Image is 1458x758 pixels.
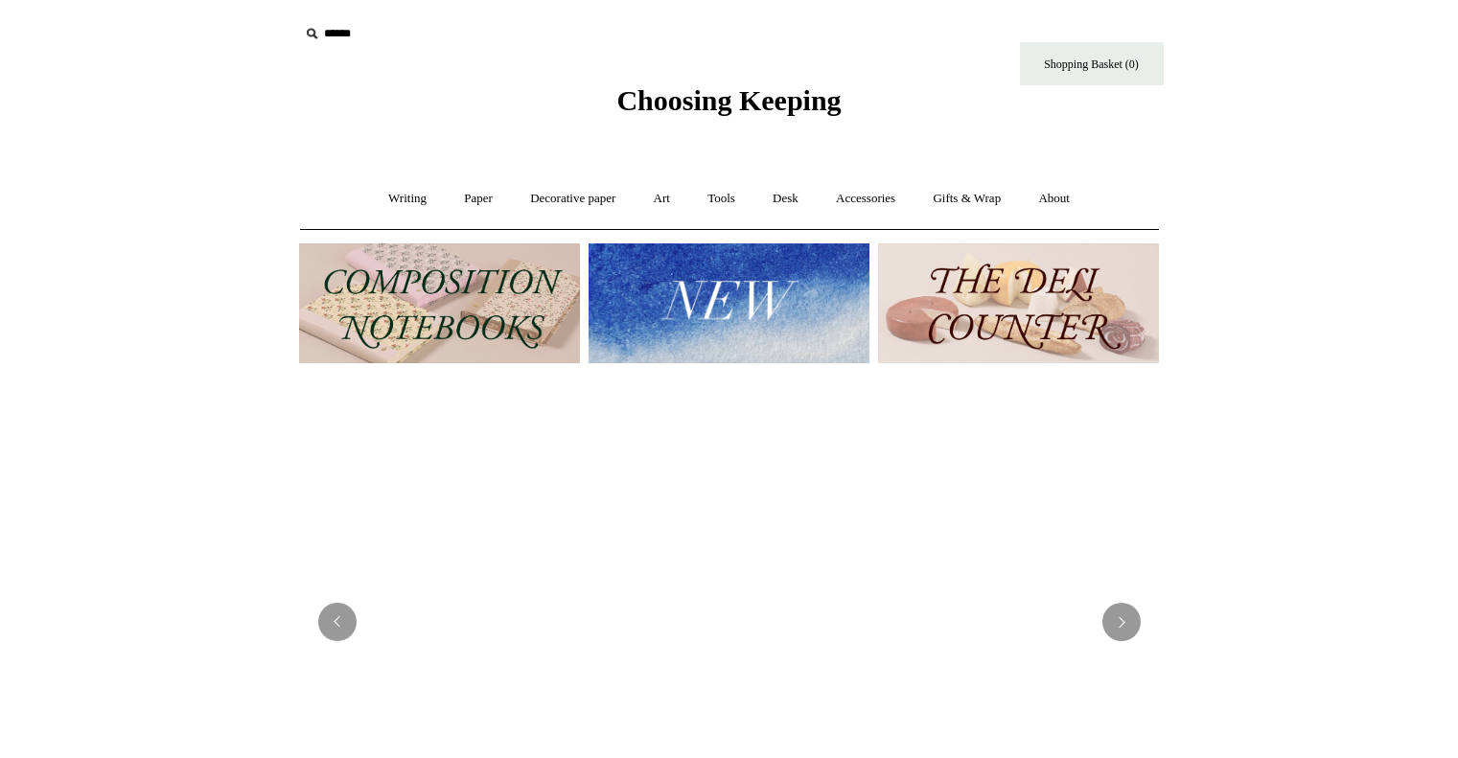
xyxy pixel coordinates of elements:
a: Art [636,173,687,224]
img: 202302 Composition ledgers.jpg__PID:69722ee6-fa44-49dd-a067-31375e5d54ec [299,243,580,363]
a: Desk [755,173,816,224]
button: Previous [318,603,357,641]
a: Paper [447,173,510,224]
a: Gifts & Wrap [915,173,1018,224]
a: Writing [371,173,444,224]
a: Tools [690,173,752,224]
button: Next [1102,603,1141,641]
a: About [1021,173,1087,224]
a: Accessories [819,173,913,224]
span: Choosing Keeping [616,84,841,116]
a: Choosing Keeping [616,100,841,113]
img: The Deli Counter [878,243,1159,363]
a: Decorative paper [513,173,633,224]
a: Shopping Basket (0) [1020,42,1164,85]
img: New.jpg__PID:f73bdf93-380a-4a35-bcfe-7823039498e1 [589,243,869,363]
